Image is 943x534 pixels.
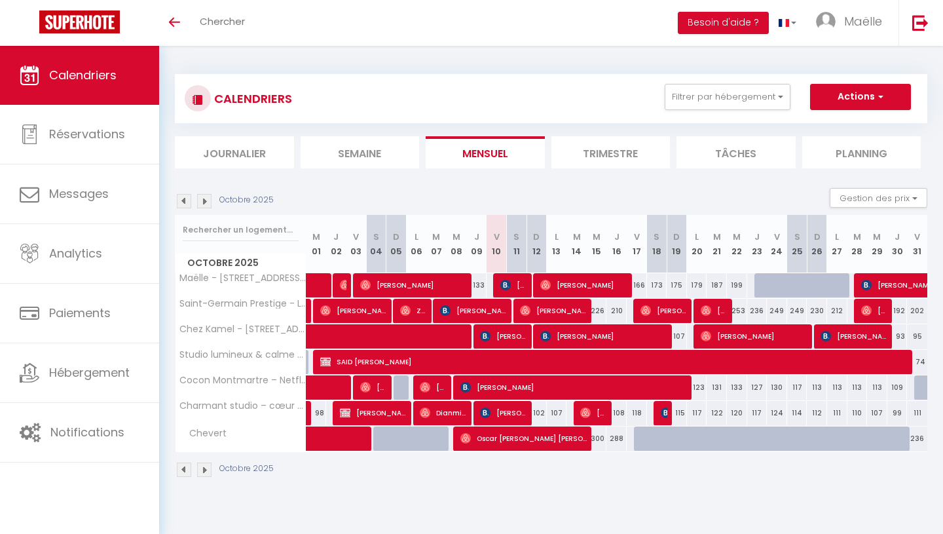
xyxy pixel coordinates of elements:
span: Studio lumineux & calme – Netflix, CHU & métro 14 [177,350,308,360]
div: 107 [667,324,687,349]
div: 249 [787,299,807,323]
abbr: L [555,231,559,243]
th: 06 [406,215,426,273]
span: Saint-Germain Prestige - Luxury Parisian Hideaway [177,299,308,309]
div: 109 [887,375,908,400]
div: 118 [627,401,647,425]
span: Réservations [49,126,125,142]
div: 179 [687,273,707,297]
th: 11 [506,215,527,273]
abbr: M [453,231,460,243]
th: 21 [707,215,727,273]
div: 113 [847,375,868,400]
div: 112 [807,401,827,425]
div: 107 [547,401,567,425]
th: 25 [787,215,807,273]
span: [PERSON_NAME] [580,400,607,425]
th: 29 [867,215,887,273]
div: 113 [827,375,847,400]
abbr: M [432,231,440,243]
div: 111 [907,401,927,425]
div: 110 [847,401,868,425]
span: Chevert [177,427,230,441]
span: [PERSON_NAME] [701,324,809,349]
div: 122 [707,401,727,425]
span: Analytics [49,245,102,261]
th: 08 [447,215,467,273]
abbr: L [415,231,418,243]
abbr: M [853,231,861,243]
span: Hébergement [49,364,130,381]
span: Maëlle [844,13,882,29]
th: 02 [326,215,346,273]
div: 212 [827,299,847,323]
button: Filtrer par hébergement [665,84,790,110]
th: 16 [606,215,627,273]
div: 102 [527,401,547,425]
div: 130 [767,375,787,400]
button: Besoin d'aide ? [678,12,769,34]
abbr: M [733,231,741,243]
th: 30 [887,215,908,273]
div: 93 [887,324,908,349]
div: 113 [867,375,887,400]
abbr: D [673,231,680,243]
abbr: V [634,231,640,243]
abbr: M [713,231,721,243]
button: Gestion des prix [830,188,927,208]
abbr: M [873,231,881,243]
th: 17 [627,215,647,273]
div: 175 [667,273,687,297]
span: [PERSON_NAME] [540,324,669,349]
div: 107 [867,401,887,425]
span: Maëlle - [STREET_ADDRESS] · Chez Maëlle - Tour Eiffel [GEOGRAPHIC_DATA] [177,273,308,283]
abbr: M [573,231,581,243]
span: SAID [PERSON_NAME] [320,349,915,374]
div: 187 [707,273,727,297]
span: Zheyuan Min [400,298,427,323]
div: 133 [727,375,747,400]
th: 24 [767,215,787,273]
th: 14 [566,215,587,273]
span: [PERSON_NAME] [460,375,690,400]
span: [PERSON_NAME] [360,375,387,400]
span: [PERSON_NAME] [340,273,346,297]
span: [PERSON_NAME] [480,400,527,425]
abbr: J [754,231,760,243]
span: [PERSON_NAME] [320,298,388,323]
span: [PERSON_NAME] [420,375,447,400]
span: [PERSON_NAME] [500,273,527,297]
li: Mensuel [426,136,545,168]
div: 98 [306,401,327,425]
abbr: V [353,231,359,243]
th: 23 [747,215,767,273]
abbr: L [695,231,699,243]
p: Octobre 2025 [219,463,274,475]
th: 07 [426,215,447,273]
div: 253 [727,299,747,323]
div: 166 [627,273,647,297]
img: ... [816,12,836,31]
div: 202 [907,299,927,323]
button: Actions [810,84,911,110]
div: 199 [727,273,747,297]
span: [PERSON_NAME] [861,298,888,323]
abbr: J [895,231,900,243]
div: 230 [807,299,827,323]
div: 115 [667,401,687,425]
div: 99 [887,401,908,425]
li: Semaine [301,136,420,168]
div: 300 [587,427,607,451]
li: Tâches [676,136,796,168]
span: [PERSON_NAME] [520,298,587,323]
span: [PERSON_NAME] [701,298,728,323]
div: 127 [747,375,767,400]
th: 19 [667,215,687,273]
span: [PERSON_NAME] [360,273,468,297]
th: 20 [687,215,707,273]
span: [PERSON_NAME] [821,324,888,349]
abbr: D [814,231,821,243]
span: Charmant studio – cœur de [GEOGRAPHIC_DATA]/[GEOGRAPHIC_DATA] [177,401,308,411]
li: Trimestre [551,136,671,168]
th: 31 [907,215,927,273]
